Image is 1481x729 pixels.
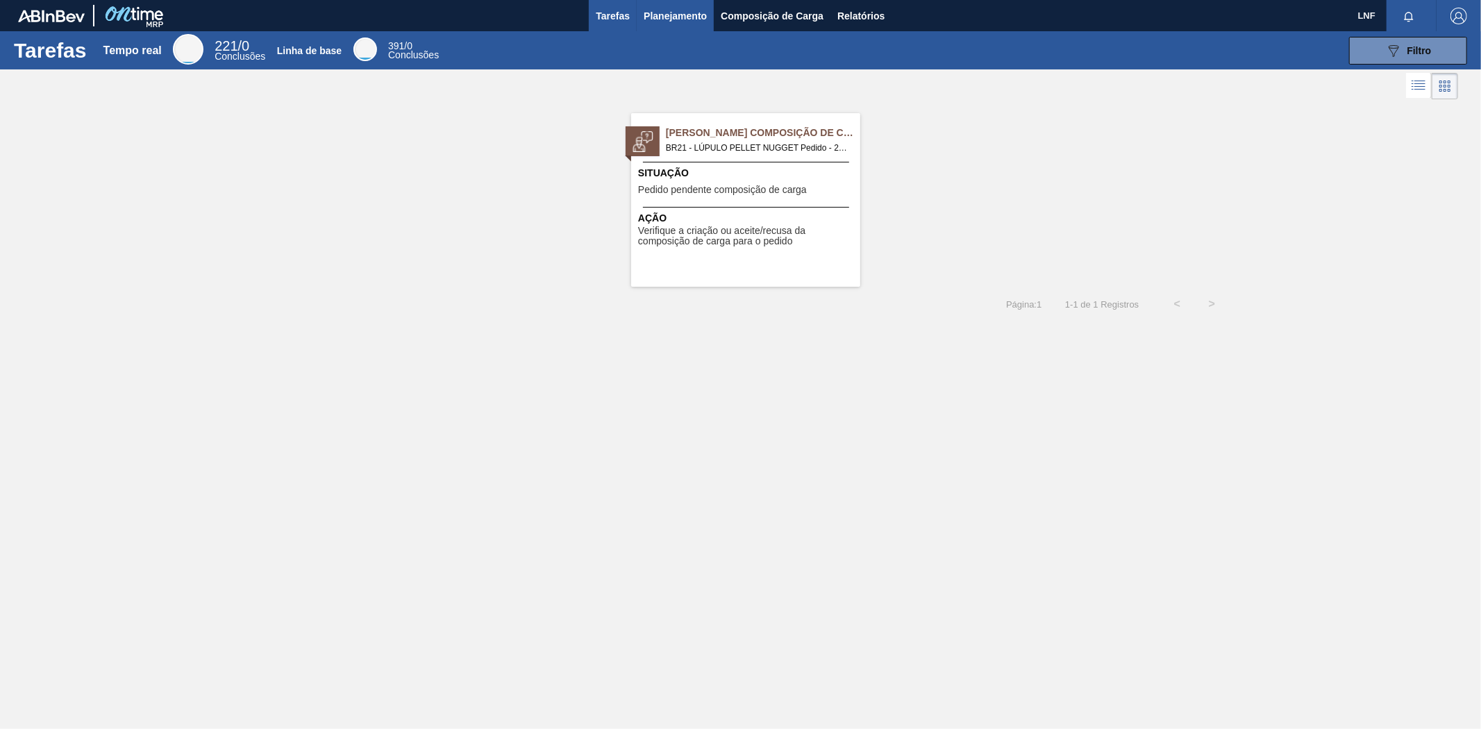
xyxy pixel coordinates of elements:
[215,38,237,53] span: 221
[1209,298,1215,310] font: >
[666,127,872,138] font: [PERSON_NAME] Composição de Carga
[837,10,885,22] font: Relatórios
[1037,299,1041,310] font: 1
[1432,73,1458,99] div: Visão em Cartões
[638,167,689,178] font: Situação
[407,40,412,51] font: 0
[633,131,653,152] img: status
[1101,299,1139,310] font: Registros
[666,143,867,153] font: BR21 - LÚPULO PELLET NUGGET Pedido - 2023740
[638,212,667,224] font: Ação
[638,184,807,195] font: Pedido pendente composição de carga
[1070,299,1073,310] font: -
[666,126,860,140] span: Pedido Aguardando Composição de Carga
[388,40,404,51] span: 391
[1358,10,1375,21] font: LNF
[721,10,823,22] font: Composição de Carga
[215,40,265,61] div: Tempo real
[596,10,630,22] font: Tarefas
[638,225,805,246] font: Verifique a criação ou aceite/recusa da composição de carga para o pedido
[388,42,439,60] div: Linha de base
[1035,299,1037,310] font: :
[353,37,377,61] div: Linha de base
[173,34,203,65] div: Tempo real
[1406,73,1432,99] div: Visão em Lista
[1094,299,1098,310] font: 1
[1174,298,1180,310] font: <
[1450,8,1467,24] img: Sair
[1194,287,1229,321] button: >
[1073,299,1078,310] font: 1
[277,45,342,56] font: Linha de base
[644,10,707,22] font: Planejamento
[103,44,162,56] font: Tempo real
[666,140,849,156] span: BR21 - LÚPULO PELLET NUGGET Pedido - 2023740
[388,49,439,60] font: Conclusões
[18,10,85,22] img: TNhmsLtSVTkK8tSr43FrP2fwEKptu5GPRR3wAAAABJRU5ErkJggg==
[238,38,242,53] font: /
[404,40,407,51] font: /
[14,39,87,62] font: Tarefas
[638,166,857,181] span: Situação
[1065,299,1070,310] font: 1
[1387,6,1431,26] button: Notificações
[1006,299,1034,310] font: Página
[1081,299,1091,310] font: de
[1349,37,1467,65] button: Filtro
[215,51,265,62] font: Conclusões
[1160,287,1194,321] button: <
[1407,45,1432,56] font: Filtro
[242,38,249,53] font: 0
[638,185,807,195] span: Pedido pendente composição de carga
